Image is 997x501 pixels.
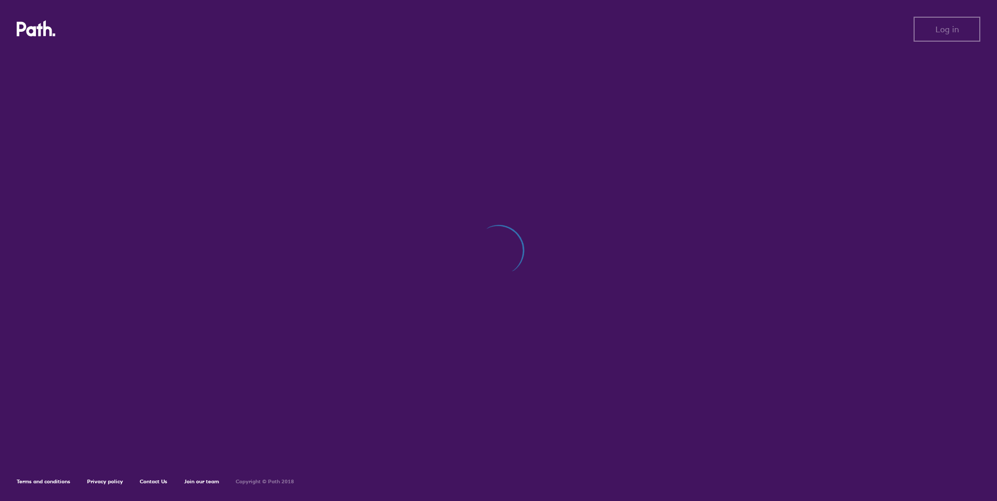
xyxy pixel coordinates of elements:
[184,478,219,485] a: Join our team
[87,478,123,485] a: Privacy policy
[140,478,167,485] a: Contact Us
[236,479,294,485] h6: Copyright © Path 2018
[935,24,959,34] span: Log in
[914,17,980,42] button: Log in
[17,478,70,485] a: Terms and conditions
